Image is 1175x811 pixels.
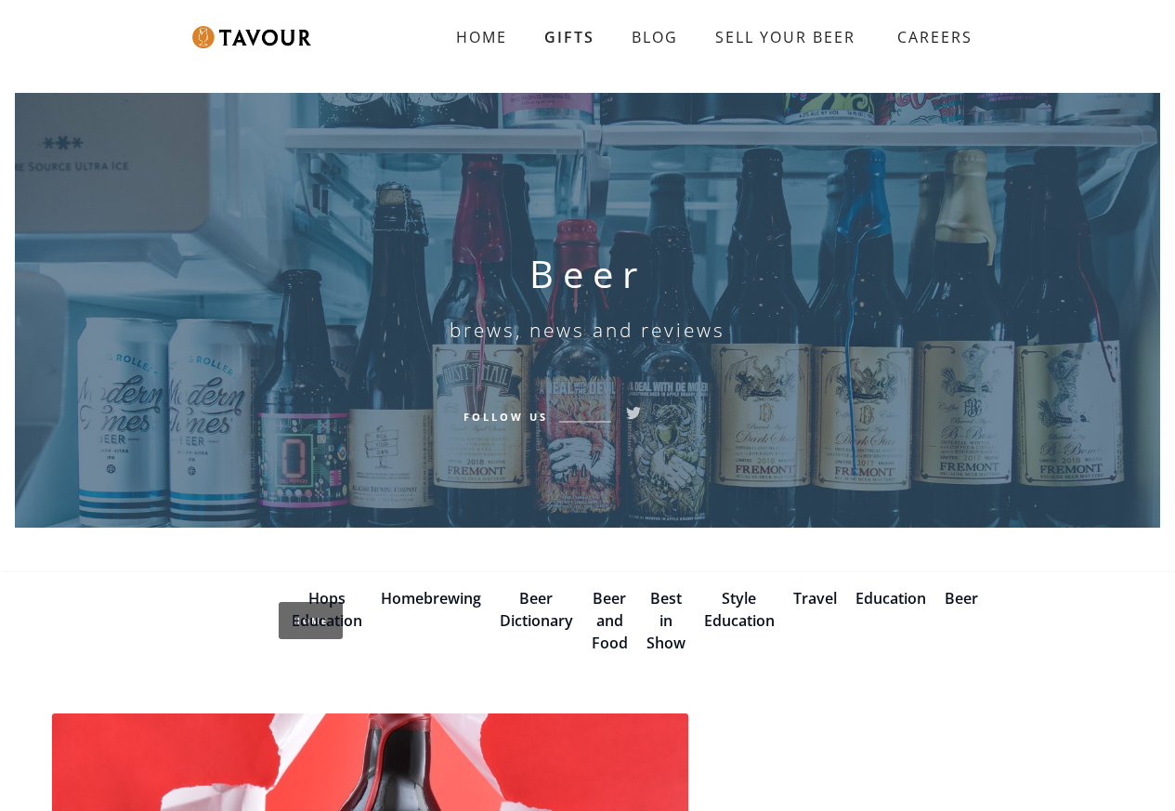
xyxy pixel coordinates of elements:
[613,19,697,56] a: BLOG
[592,588,628,653] a: Beer and Food
[874,11,986,63] a: CAREERS
[704,588,775,631] a: Style Education
[529,252,646,296] h1: Beer
[279,602,343,639] a: Home
[292,588,362,631] a: Hops Education
[646,588,685,653] a: Best in Show
[897,19,973,56] strong: CAREERS
[381,588,481,608] a: Homebrewing
[526,19,613,56] a: GIFTS
[855,588,926,608] a: Education
[793,588,837,608] a: Travel
[945,588,978,608] a: Beer
[463,408,548,425] h6: Follow Us
[456,27,507,47] strong: HOME
[437,19,526,56] a: HOME
[697,19,874,56] a: SELL YOUR BEER
[500,588,573,631] a: Beer Dictionary
[450,319,725,341] h6: brews, news and reviews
